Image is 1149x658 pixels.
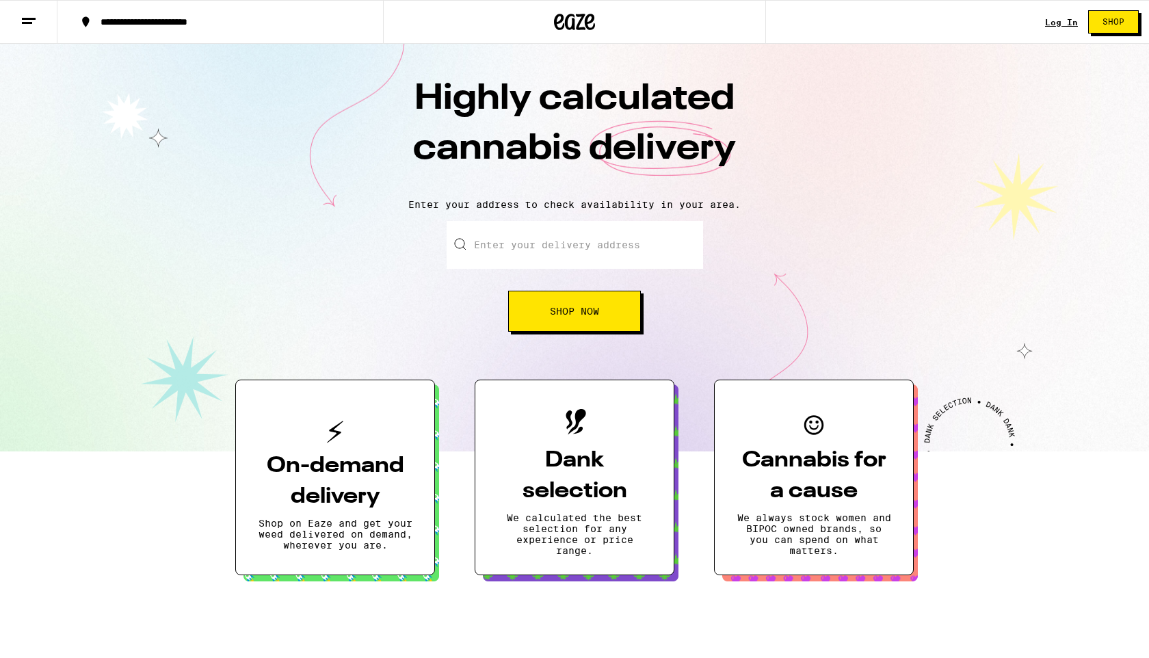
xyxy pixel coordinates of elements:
p: Enter your address to check availability in your area. [14,199,1135,210]
p: We always stock women and BIPOC owned brands, so you can spend on what matters. [737,512,891,556]
input: Enter your delivery address [447,221,703,269]
h3: On-demand delivery [258,451,412,512]
button: Shop [1088,10,1139,34]
a: Shop [1078,10,1149,34]
h3: Dank selection [497,445,652,507]
button: On-demand deliveryShop on Eaze and get your weed delivered on demand, wherever you are. [235,380,435,575]
a: Log In [1045,18,1078,27]
p: We calculated the best selection for any experience or price range. [497,512,652,556]
button: Shop Now [508,291,641,332]
button: Cannabis for a causeWe always stock women and BIPOC owned brands, so you can spend on what matters. [714,380,914,575]
span: Shop [1102,18,1124,26]
span: Shop Now [550,306,599,316]
p: Shop on Eaze and get your weed delivered on demand, wherever you are. [258,518,412,551]
h1: Highly calculated cannabis delivery [335,75,814,188]
h3: Cannabis for a cause [737,445,891,507]
button: Dank selectionWe calculated the best selection for any experience or price range. [475,380,674,575]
